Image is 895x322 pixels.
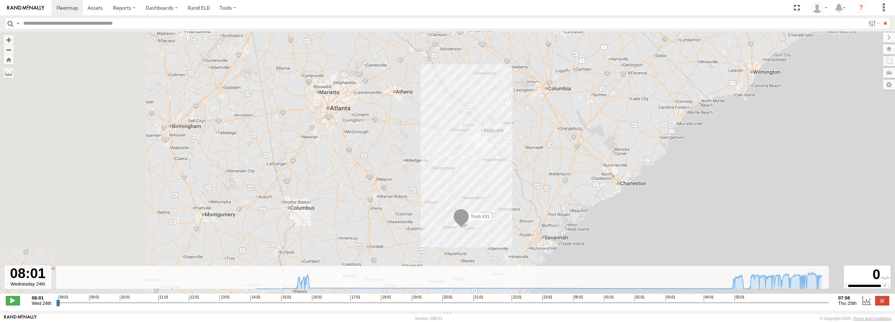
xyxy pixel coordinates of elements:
[838,295,856,301] strong: 07:56
[4,45,14,55] button: Zoom out
[4,68,14,78] label: Measure
[604,295,614,301] span: 01:01
[32,301,52,306] span: Wed 24th Sep 2025
[158,295,168,301] span: 11:01
[442,295,453,301] span: 20:01
[573,295,583,301] span: 00:01
[734,295,744,301] span: 05:01
[875,296,889,305] label: Close
[15,18,21,29] label: Search Query
[312,295,322,301] span: 16:01
[220,295,230,301] span: 13:01
[883,80,895,90] label: Map Settings
[350,295,360,301] span: 17:01
[4,315,37,322] a: Visit our Website
[635,295,645,301] span: 02:01
[473,295,483,301] span: 21:01
[189,295,199,301] span: 12:01
[845,267,889,283] div: 0
[412,295,422,301] span: 19:01
[853,316,891,321] a: Terms and Conditions
[809,3,830,13] div: Jeff Whitson
[89,295,99,301] span: 09:01
[415,316,442,321] div: Version: 308.01
[838,301,856,306] span: Thu 25th Sep 2025
[542,295,552,301] span: 23:01
[4,55,14,64] button: Zoom Home
[866,18,881,29] label: Search Filter Options
[704,295,714,301] span: 04:01
[281,295,291,301] span: 15:01
[7,5,44,10] img: rand-logo.svg
[381,295,391,301] span: 18:01
[4,35,14,45] button: Zoom in
[470,214,489,219] span: Truck #31
[820,316,891,321] div: © Copyright 2025 -
[250,295,260,301] span: 14:01
[58,295,68,301] span: 08:01
[855,2,867,14] i: ?
[32,295,52,301] strong: 08:01
[6,296,20,305] label: Play/Stop
[665,295,675,301] span: 03:01
[120,295,130,301] span: 10:01
[512,295,522,301] span: 22:01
